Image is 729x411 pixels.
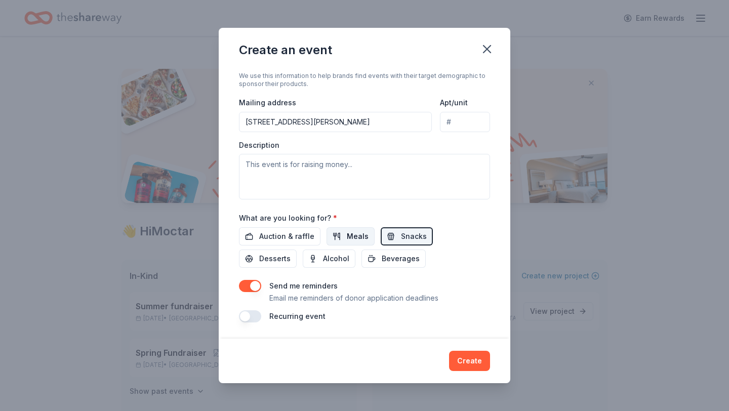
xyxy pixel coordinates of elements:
[269,292,438,304] p: Email me reminders of donor application deadlines
[327,227,375,245] button: Meals
[401,230,427,242] span: Snacks
[323,253,349,265] span: Alcohol
[259,230,314,242] span: Auction & raffle
[239,227,320,245] button: Auction & raffle
[440,112,490,132] input: #
[440,98,468,108] label: Apt/unit
[239,98,296,108] label: Mailing address
[269,281,338,290] label: Send me reminders
[239,112,432,132] input: Enter a US address
[239,213,337,223] label: What are you looking for?
[303,250,355,268] button: Alcohol
[239,42,332,58] div: Create an event
[239,140,279,150] label: Description
[269,312,326,320] label: Recurring event
[382,253,420,265] span: Beverages
[381,227,433,245] button: Snacks
[259,253,291,265] span: Desserts
[239,250,297,268] button: Desserts
[361,250,426,268] button: Beverages
[347,230,369,242] span: Meals
[239,72,490,88] div: We use this information to help brands find events with their target demographic to sponsor their...
[449,351,490,371] button: Create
